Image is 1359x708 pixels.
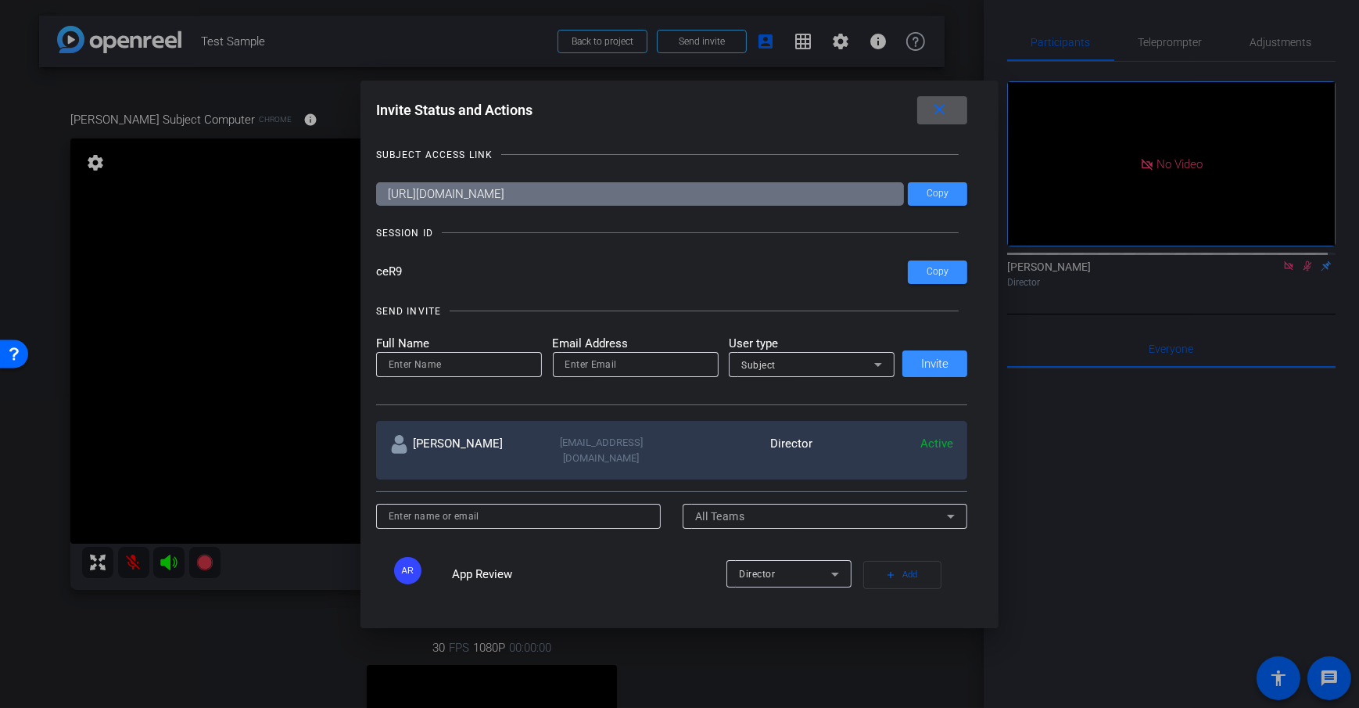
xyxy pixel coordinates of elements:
button: Add [863,561,941,589]
input: Enter Name [389,355,529,374]
mat-icon: add [885,570,896,580]
span: Add [902,564,917,586]
span: Copy [927,266,948,278]
mat-icon: close [930,100,949,120]
input: Enter Email [565,355,706,374]
span: App Review [452,567,512,581]
button: Copy [908,261,967,284]
mat-label: Email Address [553,335,719,353]
mat-label: User type [729,335,895,353]
ngx-avatar: App Review [394,557,448,584]
div: SUBJECT ACCESS LINK [376,147,493,163]
span: Active [920,437,953,451]
button: Copy [908,182,967,206]
openreel-title-line: SESSION ID [376,225,968,241]
mat-label: Full Name [376,335,542,353]
span: Copy [927,188,948,199]
span: Subject [741,360,776,371]
div: AR [394,557,421,584]
openreel-title-line: SUBJECT ACCESS LINK [376,147,968,163]
div: Director [672,435,812,465]
span: All Teams [695,510,745,523]
div: [EMAIL_ADDRESS][DOMAIN_NAME] [531,435,672,465]
div: Invite Status and Actions [376,96,968,124]
div: SEND INVITE [376,304,441,319]
openreel-title-line: SEND INVITE [376,304,968,319]
div: SESSION ID [376,225,433,241]
input: Enter name or email [389,507,649,526]
span: Director [739,569,775,580]
div: [PERSON_NAME] [390,435,531,465]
